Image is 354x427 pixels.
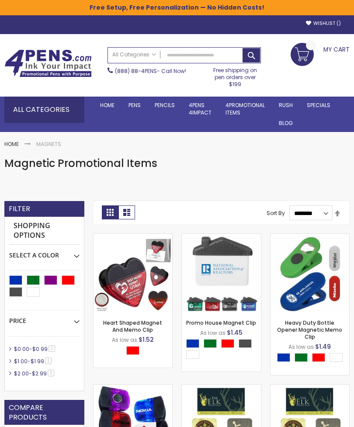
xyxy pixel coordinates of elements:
a: Heavy Duty Bottle Opener Magnetic Memo Clip [271,233,350,241]
div: Select A Color [126,346,144,357]
a: Promo House Magnet Clip [186,319,256,326]
a: Specials [300,97,337,114]
span: Pens [128,101,141,109]
a: Pencils [148,97,182,114]
span: As low as [288,343,314,351]
span: Blog [279,119,293,127]
span: $0.00 [14,345,29,353]
span: $0.99 [32,345,48,353]
a: Heavy Duty Bottle Opener Magnetic Memo Clip [277,319,342,340]
a: 4PROMOTIONALITEMS [219,97,272,121]
div: Blue [186,339,199,348]
strong: Filter [9,204,30,214]
img: Heavy Duty Bottle Opener Magnetic Memo Clip [271,234,350,313]
div: Select A Color [9,245,80,260]
div: Green [295,353,308,362]
img: Promo House Magnet Clip [182,234,261,313]
div: White [330,353,343,362]
a: All Categories [108,48,160,62]
span: Home [100,101,115,109]
div: Smoke [239,339,252,348]
span: 2 [49,345,55,352]
div: Red [312,353,325,362]
a: 20 Mil Full-Color Imprint Business Card Magnet [182,384,261,392]
span: $1.45 [227,328,243,337]
div: Red [126,346,139,355]
div: Price [9,310,80,325]
span: $1.52 [139,335,154,344]
a: 30 Mil Full-Color Imprint Business Card Magnet [271,384,350,392]
div: All Categories [4,97,84,123]
a: Blog [272,115,300,132]
span: 3 [48,370,54,376]
label: Sort By [267,209,285,217]
strong: Compare Products [9,403,80,422]
a: (888) 88-4PENS [115,67,157,75]
span: Specials [307,101,330,109]
span: Pencils [155,101,175,109]
a: Heart Shaped Magnet And Memo Clip [94,233,173,241]
div: Green [204,339,217,348]
a: Home [93,97,121,114]
a: $0.00-$0.992 [12,345,58,353]
a: Rush [272,97,300,114]
a: $2.00-$2.993 [12,370,57,377]
div: Select A Color [186,339,261,361]
a: Home [4,140,19,148]
span: All Categories [112,51,156,58]
div: Select A Color [277,353,347,364]
img: 4Pens Custom Pens and Promotional Products [4,49,92,77]
strong: Grid [102,205,118,219]
a: $1.00-$1.991 [12,358,55,365]
strong: Magnets [36,140,61,148]
a: Promo House Magnet Clip [182,233,261,241]
div: White [186,350,199,359]
img: Heart Shaped Magnet And Memo Clip [94,234,173,313]
span: $1.00 [14,358,28,365]
span: 4PROMOTIONAL ITEMS [226,101,265,116]
div: Red [221,339,234,348]
span: As low as [112,336,137,344]
span: As low as [200,329,226,337]
strong: Shopping Options [9,217,80,245]
span: $1.49 [315,342,331,351]
span: $2.99 [32,370,47,377]
span: $1.99 [31,358,44,365]
span: 4Pens 4impact [189,101,212,116]
a: Wishlist [306,20,341,27]
a: 4Pens4impact [182,97,219,121]
span: Rush [279,101,293,109]
span: $2.00 [14,370,29,377]
span: 1 [45,358,52,364]
a: Heart Shaped Magnet And Memo Clip [103,319,162,333]
span: - Call Now! [115,67,186,75]
h1: Magnetic Promotional Items [4,156,350,170]
a: Jumbo Size Magnetic Memo Clip [94,384,173,392]
div: Free shipping on pen orders over $199 [209,63,261,88]
a: Pens [121,97,148,114]
div: Blue [277,353,290,362]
